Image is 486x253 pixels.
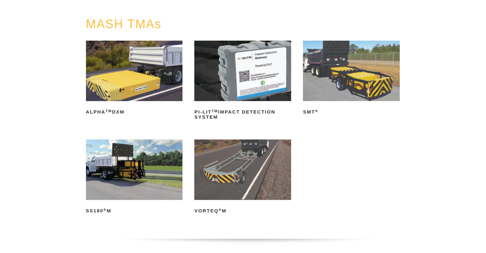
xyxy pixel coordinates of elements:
sup: TM [212,109,218,113]
h2: ALPHA DXM [86,107,183,117]
h2: VORTEQ M [194,206,291,216]
h2: PI-LIT Impact Detection System [194,107,291,122]
sup: ® [315,109,318,113]
a: SS180®M [86,139,183,216]
a: MASH TMAs [86,17,162,31]
a: ALPHATMDXM [86,41,183,117]
h2: SMT [303,107,400,117]
sup: TM [105,109,112,113]
sup: ® [219,208,222,212]
sup: ® [104,208,107,212]
a: SMT® [303,41,400,117]
h2: SS180 M [86,206,183,216]
a: VORTEQ®M [194,139,291,216]
a: PI-LITTMImpact Detection System [194,41,291,122]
